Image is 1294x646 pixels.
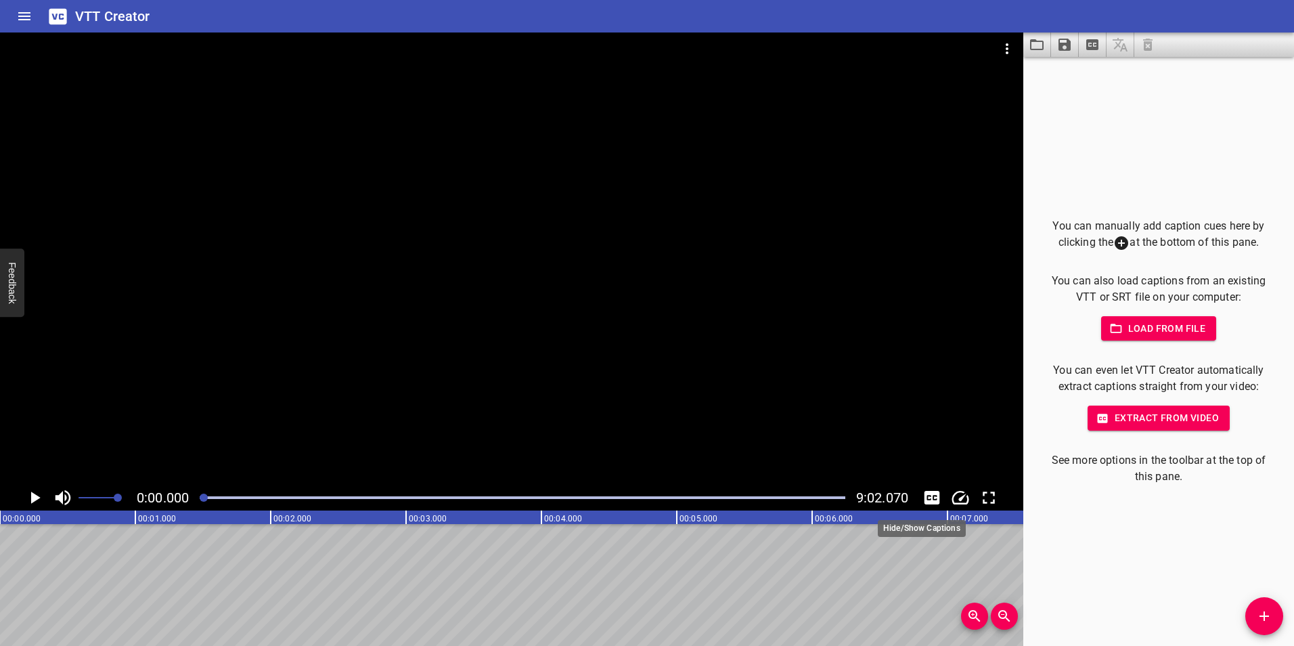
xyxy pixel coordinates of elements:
[1107,33,1134,57] span: Add some captions below, then you can translate them.
[273,514,311,523] text: 00:02.000
[3,514,41,523] text: 00:00.000
[1245,597,1283,635] button: Add Cue
[544,514,582,523] text: 00:04.000
[138,514,176,523] text: 00:01.000
[50,485,76,511] button: Toggle mute
[1023,33,1051,57] button: Load captions from file
[950,514,988,523] text: 00:07.000
[976,485,1002,511] button: Toggle fullscreen
[947,485,973,511] div: Playback Speed
[114,494,122,502] span: Set video volume
[75,5,150,27] h6: VTT Creator
[1045,362,1272,395] p: You can even let VTT Creator automatically extract captions straight from your video:
[1112,320,1206,337] span: Load from file
[856,490,908,506] span: 9:02.070
[200,496,845,499] div: Play progress
[991,603,1018,630] button: Zoom Out
[947,485,973,511] button: Change Playback Speed
[991,33,1023,65] button: Video Options
[22,485,47,511] button: Play/Pause
[1045,218,1272,251] p: You can manually add caption cues here by clicking the at the bottom of this pane.
[1088,406,1230,431] button: Extract from video
[679,514,717,523] text: 00:05.000
[961,603,988,630] button: Zoom In
[1029,37,1045,53] svg: Load captions from file
[409,514,447,523] text: 00:03.000
[1101,316,1217,341] button: Load from file
[1084,37,1100,53] svg: Extract captions from video
[137,490,189,506] span: Current Time
[1056,37,1073,53] svg: Save captions to file
[1079,33,1107,57] button: Extract captions from video
[1051,33,1079,57] button: Save captions to file
[1098,410,1219,427] span: Extract from video
[815,514,853,523] text: 00:06.000
[1045,452,1272,485] p: See more options in the toolbar at the top of this pane.
[919,485,945,511] button: Toggle captions
[1045,273,1272,305] p: You can also load captions from an existing VTT or SRT file on your computer:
